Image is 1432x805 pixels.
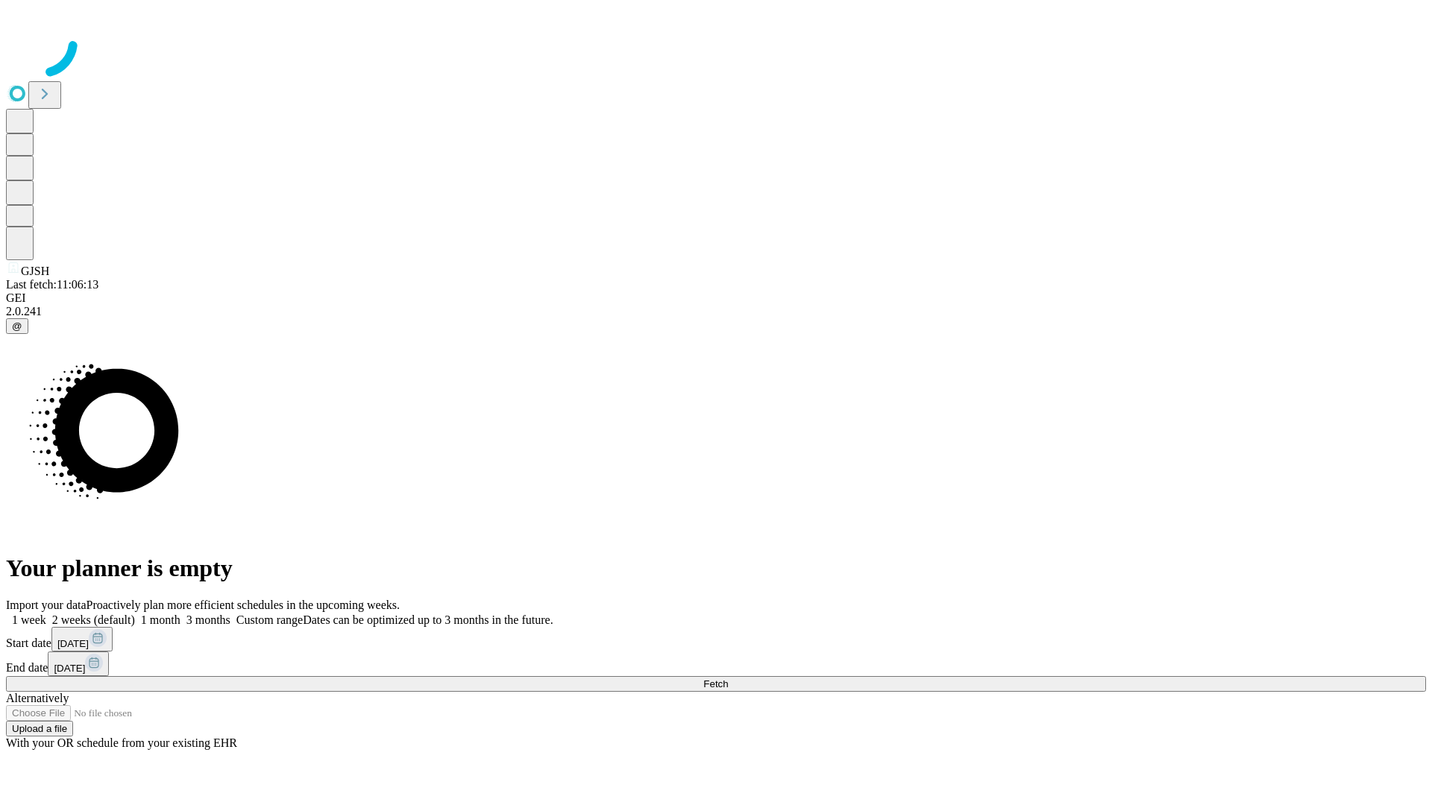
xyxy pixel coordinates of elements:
[6,676,1426,692] button: Fetch
[186,613,230,626] span: 3 months
[6,599,87,611] span: Import your data
[141,613,180,626] span: 1 month
[703,678,728,689] span: Fetch
[6,305,1426,318] div: 2.0.241
[6,736,237,749] span: With your OR schedule from your existing EHR
[6,627,1426,651] div: Start date
[12,321,22,332] span: @
[12,613,46,626] span: 1 week
[6,692,69,704] span: Alternatively
[236,613,303,626] span: Custom range
[6,651,1426,676] div: End date
[57,638,89,649] span: [DATE]
[6,291,1426,305] div: GEI
[6,555,1426,582] h1: Your planner is empty
[54,663,85,674] span: [DATE]
[48,651,109,676] button: [DATE]
[51,627,113,651] button: [DATE]
[87,599,400,611] span: Proactively plan more efficient schedules in the upcoming weeks.
[6,278,98,291] span: Last fetch: 11:06:13
[6,721,73,736] button: Upload a file
[21,265,49,277] span: GJSH
[303,613,553,626] span: Dates can be optimized up to 3 months in the future.
[6,318,28,334] button: @
[52,613,135,626] span: 2 weeks (default)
